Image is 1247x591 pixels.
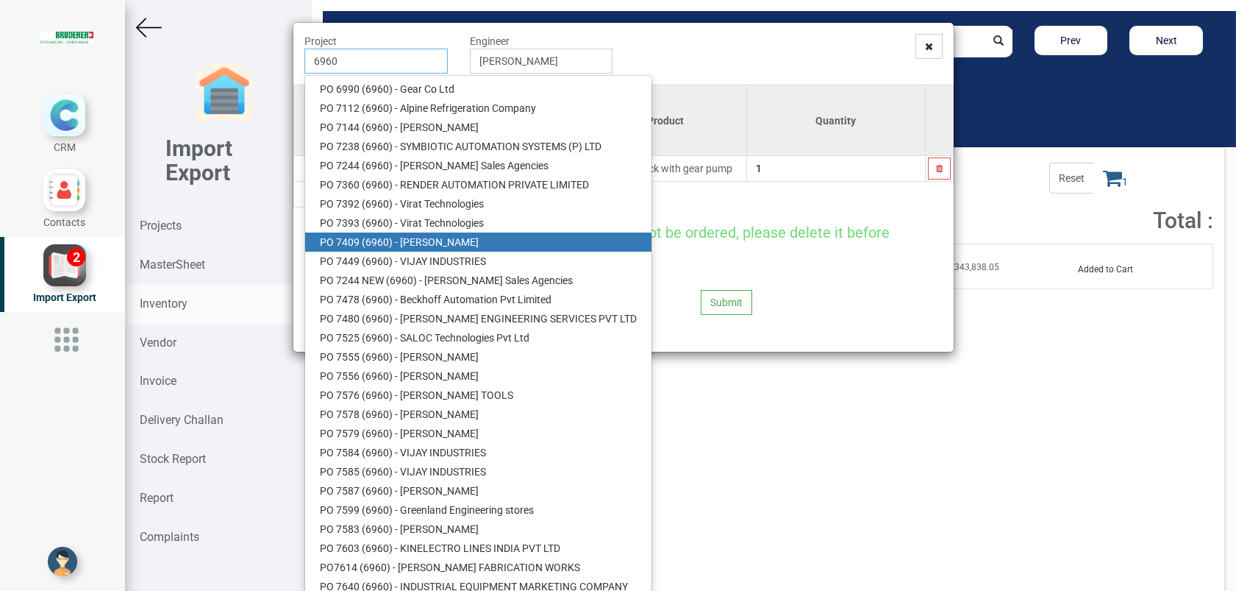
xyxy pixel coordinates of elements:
[365,102,389,114] strong: 6960
[365,408,389,420] strong: 6960
[305,500,651,520] a: PO 7599 (6960) - Greenland Engineering stores
[701,290,752,315] button: Submit
[305,233,651,252] a: PO 7409 (6960) - [PERSON_NAME]
[305,99,651,118] a: PO 7112 (6960) - Alpine Refrigeration Company
[365,542,389,554] strong: 6960
[365,141,389,152] strong: 6960
[305,347,651,367] a: PO 7555 (6960) - [PERSON_NAME]
[305,252,651,271] a: PO 7449 (6960) - VIJAY INDUSTRIES
[585,156,746,182] td: Control block with gear pump
[305,481,651,500] a: PO 7587 (6960) - [PERSON_NAME]
[365,294,389,305] strong: 6960
[365,428,389,439] strong: 6960
[365,198,389,210] strong: 6960
[293,34,459,74] div: Project
[459,34,624,74] div: Engineer
[305,79,651,99] a: PO 6990 (6960) - Gear Co Ltd
[305,424,651,443] a: PO 7579 (6960) - [PERSON_NAME]
[305,175,651,194] a: PO 7360 (6960) - RENDER AUTOMATION PRIVATE LIMITED
[305,290,651,309] a: PO 7478 (6960) - Beckhoff Automation Pvt Limited
[305,309,651,328] a: PO 7480 (6960) - [PERSON_NAME] ENGINEERING SERVICES PVT LTD
[305,539,651,558] a: PO 7603 (6960) - KINELECTRO LINES INDIA PVT LTD
[365,504,389,516] strong: 6960
[365,523,389,535] strong: 6960
[365,389,389,401] strong: 6960
[305,520,651,539] a: PO 7583 (6960) - [PERSON_NAME]
[365,313,389,325] strong: 6960
[365,255,389,267] strong: 6960
[585,85,746,156] th: Product
[305,137,651,156] a: PO 7238 (6960) - SYMBIOTIC AUTOMATION SYSTEMS (P) LTD
[305,443,651,462] a: PO 7584 (6960) - VIJAY INDUSTRIES
[305,194,651,213] a: PO 7392 (6960) - Virat Technologies
[365,121,389,133] strong: 6960
[305,558,651,577] a: PO7614 (6960) - [PERSON_NAME] FABRICATION WORKS
[305,462,651,481] a: PO 7585 (6960) - VIJAY INDUSTRIES
[365,466,389,478] strong: 6960
[365,485,389,497] strong: 6960
[390,275,413,286] strong: 6960
[365,179,389,191] strong: 6960
[365,160,389,171] strong: 6960
[305,405,651,424] a: PO 7578 (6960) - [PERSON_NAME]
[365,370,389,382] strong: 6960
[365,447,389,459] strong: 6960
[294,85,407,156] th: [DOMAIN_NAME]
[365,217,389,229] strong: 6960
[746,85,925,156] th: Quantity
[305,271,651,290] a: PO 7244 NEW (6960) - [PERSON_NAME] Sales Agencies
[305,367,651,386] a: PO 7556 (6960) - [PERSON_NAME]
[305,328,651,347] a: PO 7525 (6960) - SALOC Technologies Pvt Ltd
[365,332,389,344] strong: 6960
[365,83,389,95] strong: 6960
[365,351,389,363] strong: 6960
[305,386,651,405] a: PO 7576 (6960) - [PERSON_NAME] TOOLS
[305,156,651,175] a: PO 7244 (6960) - [PERSON_NAME] Sales Agencies
[305,213,651,233] a: PO 7393 (6960) - Virat Technologies
[294,156,407,182] td: 1
[365,236,389,248] strong: 6960
[305,118,651,137] a: PO 7144 (6960) - [PERSON_NAME]
[363,562,387,573] strong: 6960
